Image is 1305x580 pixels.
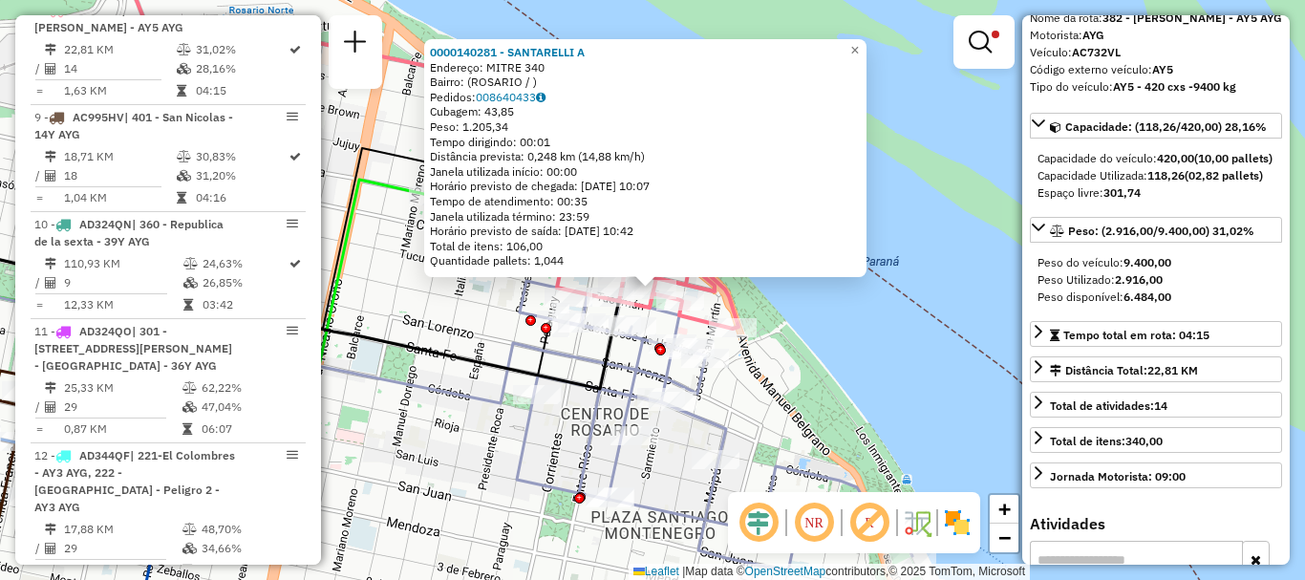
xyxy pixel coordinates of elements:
i: % de utilização da cubagem [177,63,191,75]
span: AC732VL [73,3,121,17]
td: / [34,59,44,78]
strong: 9.400,00 [1123,255,1171,269]
i: % de utilização do peso [182,382,197,394]
a: Total de atividades:14 [1030,392,1282,418]
td: 30,83% [195,147,288,166]
td: = [34,188,44,207]
i: Total de Atividades [45,63,56,75]
span: Peso: 1.205,34 [430,119,508,134]
td: 47,04% [201,397,297,417]
a: Total de itens:340,00 [1030,427,1282,453]
td: 26,85% [202,273,288,292]
td: 18,71 KM [63,147,176,166]
span: 8 - [34,3,183,34]
strong: AYG [1082,28,1104,42]
i: Tempo total em rota [177,192,186,204]
td: = [34,81,44,100]
i: Rota otimizada [289,258,301,269]
i: Distância Total [45,258,56,269]
span: AD324QN [79,217,132,231]
span: | 360 - Republica de la sexta - 39Y AYG [34,217,224,248]
i: % de utilização da cubagem [183,277,198,289]
em: Opções [287,449,298,461]
span: × [850,42,859,58]
span: AD324QO [79,324,132,338]
span: 11 - [34,324,232,373]
td: 31,20% [195,166,288,185]
div: Quantidade pallets: 1,044 [430,253,861,269]
div: Janela utilizada início: 00:00 [430,164,861,180]
td: 03:42 [202,295,288,314]
i: Tempo total em rota [182,565,192,576]
span: Total de atividades: [1050,398,1167,413]
div: Jornada Motorista: 09:00 [1050,468,1186,485]
span: Filtro Ativo [992,31,999,38]
i: Rota otimizada [289,44,301,55]
div: Espaço livre: [1038,184,1274,202]
strong: AC732VL [1072,45,1121,59]
em: Opções [287,218,298,229]
div: Peso disponível: [1038,289,1274,306]
span: Ocultar NR [791,500,837,546]
i: % de utilização do peso [177,151,191,162]
span: + [998,497,1011,521]
td: 31,02% [195,40,288,59]
i: Tempo total em rota [182,423,192,435]
a: Jornada Motorista: 09:00 [1030,462,1282,488]
strong: AY5 [1152,62,1173,76]
strong: AY5 - 420 cxs -9400 kg [1113,79,1236,94]
a: Distância Total:22,81 KM [1030,356,1282,382]
div: Janela utilizada término: 23:59 [430,209,861,225]
td: 1,04 KM [63,188,176,207]
img: Fluxo de ruas [902,507,932,538]
span: | [682,565,685,578]
span: Ocultar deslocamento [736,500,781,546]
i: % de utilização da cubagem [182,401,197,413]
i: Distância Total [45,151,56,162]
a: Peso: (2.916,00/9.400,00) 31,02% [1030,217,1282,243]
div: Capacidade: (118,26/420,00) 28,16% [1030,142,1282,209]
span: Tempo total em rota: 04:15 [1063,328,1209,342]
em: Opções [287,111,298,122]
td: = [34,561,44,580]
i: Distância Total [45,524,56,535]
strong: 382 - [PERSON_NAME] - AY5 AYG [1102,11,1282,25]
i: Tempo total em rota [183,299,193,311]
strong: (02,82 pallets) [1185,168,1263,183]
strong: 420,00 [1157,151,1194,165]
a: Leaflet [633,565,679,578]
div: Nome da rota: [1030,10,1282,27]
span: AD344QF [79,448,130,462]
div: Bairro: (ROSARIO / ) [430,75,861,90]
span: 10 - [34,217,224,248]
i: % de utilização da cubagem [177,170,191,182]
td: 14 [63,59,176,78]
a: Exibir filtros [961,23,1007,61]
a: Zoom in [990,495,1018,524]
td: / [34,397,44,417]
span: | 221-El Colombres - AY3 AYG, 222 - [GEOGRAPHIC_DATA] - Peligro 2 - AY3 AYG [34,448,235,514]
i: Total de Atividades [45,543,56,554]
span: | 301 - [STREET_ADDRESS][PERSON_NAME] - [GEOGRAPHIC_DATA] - 36Y AYG [34,324,232,373]
td: 04:15 [195,81,288,100]
i: Rota otimizada [289,151,301,162]
td: = [34,295,44,314]
td: 0,62 KM [63,561,182,580]
div: Capacidade Utilizada: [1038,167,1274,184]
span: 9 - [34,110,233,141]
a: Nova sessão e pesquisa [336,23,374,66]
strong: (10,00 pallets) [1194,151,1273,165]
i: % de utilização do peso [182,524,197,535]
span: Capacidade: (118,26/420,00) 28,16% [1065,119,1267,134]
a: Tempo total em rota: 04:15 [1030,321,1282,347]
td: 17,88 KM [63,520,182,539]
div: Total de itens: 106,00 [430,239,861,254]
i: % de utilização da cubagem [182,543,197,554]
div: Distância prevista: 0,248 km (14,88 km/h) [430,149,861,164]
td: 05:29 [201,561,297,580]
td: 04:16 [195,188,288,207]
i: % de utilização do peso [177,44,191,55]
span: Exibir rótulo [846,500,892,546]
strong: 0000140281 - SANTARELLI A [430,45,585,59]
td: 28,16% [195,59,288,78]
